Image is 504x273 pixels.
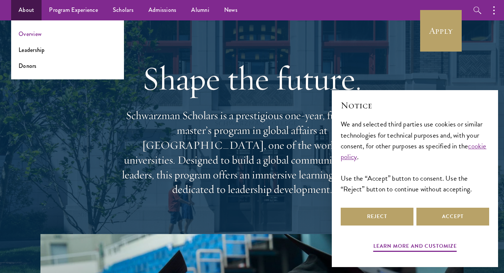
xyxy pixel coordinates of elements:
[19,30,42,38] a: Overview
[118,57,386,99] h1: Shape the future.
[341,99,489,112] h2: Notice
[373,241,457,253] button: Learn more and customize
[19,62,37,70] a: Donors
[341,141,487,162] a: cookie policy
[341,119,489,194] div: We and selected third parties use cookies or similar technologies for technical purposes and, wit...
[420,10,462,52] a: Apply
[118,108,386,197] p: Schwarzman Scholars is a prestigious one-year, fully funded master’s program in global affairs at...
[416,208,489,226] button: Accept
[341,208,413,226] button: Reject
[19,46,45,54] a: Leadership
